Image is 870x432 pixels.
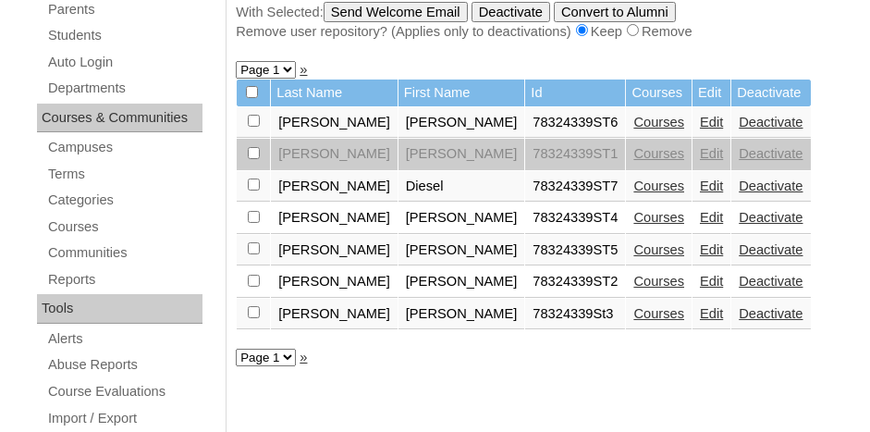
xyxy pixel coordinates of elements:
[692,80,730,106] td: Edit
[472,2,550,22] input: Deactivate
[525,139,625,170] td: 78324339ST1
[46,327,202,351] a: Alerts
[398,139,525,170] td: [PERSON_NAME]
[633,274,684,289] a: Courses
[271,80,398,106] td: Last Name
[271,299,398,330] td: [PERSON_NAME]
[739,210,803,225] a: Deactivate
[300,62,307,77] a: »
[46,24,202,47] a: Students
[271,107,398,139] td: [PERSON_NAME]
[46,380,202,403] a: Course Evaluations
[739,274,803,289] a: Deactivate
[633,242,684,257] a: Courses
[37,294,202,324] div: Tools
[633,115,684,130] a: Courses
[236,22,852,42] div: Remove user repository? (Applies only to deactivations) Keep Remove
[271,266,398,298] td: [PERSON_NAME]
[300,350,307,364] a: »
[46,268,202,291] a: Reports
[739,179,803,193] a: Deactivate
[739,242,803,257] a: Deactivate
[398,235,525,266] td: [PERSON_NAME]
[700,210,723,225] a: Edit
[525,299,625,330] td: 78324339St3
[633,179,684,193] a: Courses
[37,104,202,133] div: Courses & Communities
[700,115,723,130] a: Edit
[626,80,692,106] td: Courses
[271,203,398,234] td: [PERSON_NAME]
[46,163,202,186] a: Terms
[271,235,398,266] td: [PERSON_NAME]
[739,115,803,130] a: Deactivate
[324,2,468,22] input: Send Welcome Email
[739,306,803,321] a: Deactivate
[633,146,684,161] a: Courses
[633,306,684,321] a: Courses
[46,77,202,100] a: Departments
[46,216,202,239] a: Courses
[46,241,202,265] a: Communities
[236,2,852,42] div: With Selected:
[700,179,723,193] a: Edit
[731,80,810,106] td: Deactivate
[271,171,398,203] td: [PERSON_NAME]
[525,203,625,234] td: 78324339ST4
[633,210,684,225] a: Courses
[700,242,723,257] a: Edit
[525,80,625,106] td: Id
[46,189,202,212] a: Categories
[525,235,625,266] td: 78324339ST5
[398,203,525,234] td: [PERSON_NAME]
[46,136,202,159] a: Campuses
[700,274,723,289] a: Edit
[271,139,398,170] td: [PERSON_NAME]
[398,266,525,298] td: [PERSON_NAME]
[525,266,625,298] td: 78324339ST2
[554,2,676,22] input: Convert to Alumni
[525,171,625,203] td: 78324339ST7
[398,80,525,106] td: First Name
[700,146,723,161] a: Edit
[525,107,625,139] td: 78324339ST6
[398,107,525,139] td: [PERSON_NAME]
[398,299,525,330] td: [PERSON_NAME]
[398,171,525,203] td: Diesel
[46,353,202,376] a: Abuse Reports
[46,407,202,430] a: Import / Export
[700,306,723,321] a: Edit
[46,51,202,74] a: Auto Login
[739,146,803,161] a: Deactivate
